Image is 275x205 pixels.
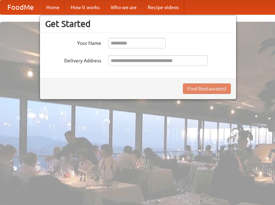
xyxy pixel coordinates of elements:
[41,0,65,14] a: Home
[45,55,101,64] label: Delivery Address
[65,0,105,14] a: How it works
[0,0,41,14] a: FoodMe
[45,38,101,47] label: Your Name
[183,83,231,94] button: Find Restaurants!
[105,0,142,14] a: Who we are
[142,0,184,14] a: Recipe videos
[45,19,231,29] h3: Get Started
